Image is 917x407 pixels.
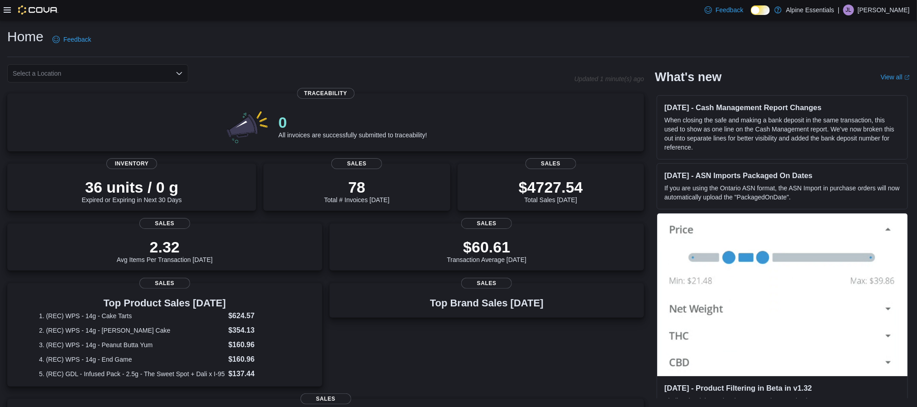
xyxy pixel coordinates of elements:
[297,88,354,99] span: Traceability
[49,30,95,48] a: Feedback
[858,5,910,15] p: [PERSON_NAME]
[751,5,770,15] input: Dark Mode
[39,355,224,364] dt: 4. (REC) WPS - 14g - End Game
[39,298,290,309] h3: Top Product Sales [DATE]
[574,75,644,82] p: Updated 1 minute(s) ago
[664,103,900,112] h3: [DATE] - Cash Management Report Changes
[39,311,224,320] dt: 1. (REC) WPS - 14g - Cake Tarts
[664,171,900,180] h3: [DATE] - ASN Imports Packaged On Dates
[229,310,291,321] dd: $624.57
[716,5,743,15] span: Feedback
[519,178,583,196] p: $4727.54
[430,298,544,309] h3: Top Brand Sales [DATE]
[82,178,182,203] div: Expired or Expiring in Next 30 Days
[82,178,182,196] p: 36 units / 0 g
[7,28,43,46] h1: Home
[701,1,747,19] a: Feedback
[846,5,852,15] span: JL
[461,218,512,229] span: Sales
[106,158,157,169] span: Inventory
[786,5,835,15] p: Alpine Essentials
[139,218,190,229] span: Sales
[331,158,382,169] span: Sales
[301,393,351,404] span: Sales
[447,238,527,256] p: $60.61
[39,340,224,349] dt: 3. (REC) WPS - 14g - Peanut Butta Yum
[843,5,854,15] div: Jaz Lorentzen
[176,70,183,77] button: Open list of options
[139,278,190,289] span: Sales
[39,369,224,378] dt: 5. (REC) GDL - Infused Pack - 2.5g - The Sweet Spot + Dali x I-95
[655,70,721,84] h2: What's new
[664,116,900,152] p: When closing the safe and making a bank deposit in the same transaction, this used to show as one...
[664,184,900,202] p: If you are using the Ontario ASN format, the ASN Import in purchase orders will now automatically...
[278,113,427,139] div: All invoices are successfully submitted to traceability!
[664,383,900,392] h3: [DATE] - Product Filtering in Beta in v1.32
[447,238,527,263] div: Transaction Average [DATE]
[324,178,389,196] p: 78
[229,339,291,350] dd: $160.96
[117,238,213,263] div: Avg Items Per Transaction [DATE]
[324,178,389,203] div: Total # Invoices [DATE]
[838,5,840,15] p: |
[904,75,910,80] svg: External link
[881,73,910,81] a: View allExternal link
[18,5,58,15] img: Cova
[229,354,291,365] dd: $160.96
[229,368,291,379] dd: $137.44
[39,326,224,335] dt: 2. (REC) WPS - 14g - [PERSON_NAME] Cake
[117,238,213,256] p: 2.32
[224,108,272,144] img: 0
[525,158,576,169] span: Sales
[63,35,91,44] span: Feedback
[461,278,512,289] span: Sales
[229,325,291,336] dd: $354.13
[519,178,583,203] div: Total Sales [DATE]
[278,113,427,131] p: 0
